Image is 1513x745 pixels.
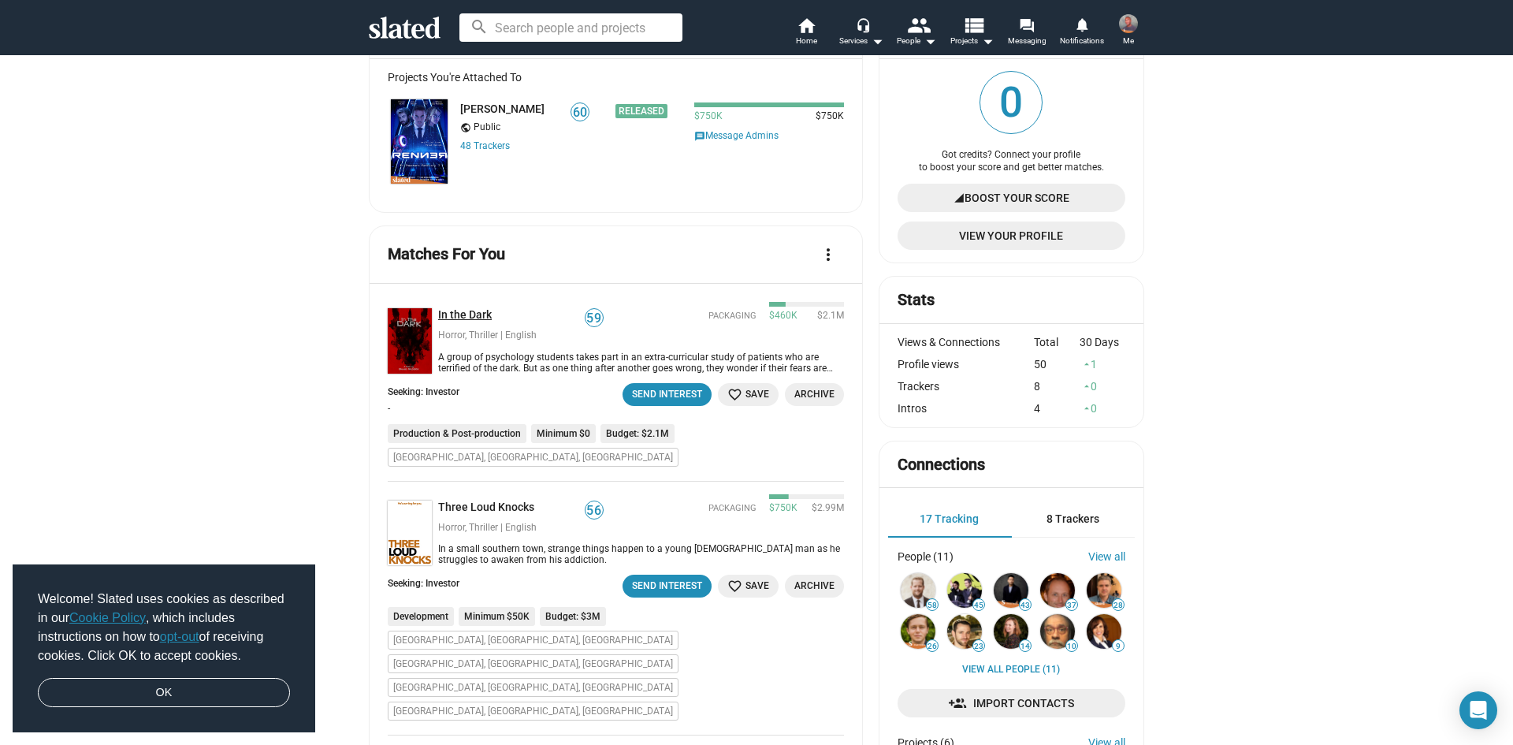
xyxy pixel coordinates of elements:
a: 48 Trackers [460,140,510,151]
a: opt-out [160,630,199,643]
li: [GEOGRAPHIC_DATA], [GEOGRAPHIC_DATA], [GEOGRAPHIC_DATA] [388,631,678,650]
span: 0 [980,72,1042,133]
button: Send Interest [623,383,712,406]
span: 9 [1113,642,1124,651]
mat-icon: people [907,13,930,36]
span: 14 [1020,642,1031,651]
img: Kelvin Reese [1119,14,1138,33]
mat-icon: notifications [1074,17,1089,32]
div: 4 [1034,402,1080,415]
img: Three Loud Knocks [388,501,432,566]
img: David Maddox [1040,573,1075,608]
mat-icon: headset_mic [856,17,870,32]
mat-icon: arrow_drop_down [978,32,997,50]
div: 0 [1080,402,1125,415]
span: Welcome! Slated uses cookies as described in our , which includes instructions on how to of recei... [38,590,290,665]
a: Three Loud Knocks [438,501,541,516]
span: Projects [950,32,994,50]
img: Robert Ogden Barnum [901,573,935,608]
button: Message Admins [694,129,779,144]
span: Messaging [1008,32,1046,50]
span: $2.99M [805,502,844,515]
span: Public [474,121,500,134]
img: Richard J. Bosner [994,573,1028,608]
mat-icon: message [694,129,705,144]
li: Budget: $2.1M [600,424,675,443]
a: Renner [388,96,451,187]
div: Open Intercom Messenger [1459,691,1497,729]
div: People (11) [898,550,954,563]
div: 30 Days [1080,336,1125,348]
button: Archive [785,575,844,598]
li: Production & Post-production [388,424,526,443]
img: Benjamin Howdeshell [947,573,982,608]
button: People [889,16,944,50]
span: 8 Trackers [1046,512,1099,525]
span: 60 [571,105,589,121]
div: A group of psychology students takes part in an extra-curricular study of patients who are terrif... [432,352,844,374]
mat-icon: arrow_drop_up [1081,359,1092,370]
a: View Your Profile [898,222,1125,250]
div: Send Interest [632,578,702,594]
a: View all [1088,550,1125,563]
button: Archive [785,383,844,406]
a: dismiss cookie message [38,678,290,708]
span: 10 [1066,642,1077,651]
div: Seeking: Investor [388,386,459,399]
a: Messaging [999,16,1054,50]
li: Budget: $3M [540,607,606,626]
span: 23 [973,642,984,651]
div: Views & Connections [898,336,1035,348]
span: Home [796,32,817,50]
span: 37 [1066,601,1077,610]
li: Minimum $0 [531,424,596,443]
a: View all People (11) [962,664,1060,676]
mat-card-title: Matches For You [388,244,505,265]
input: Search people and projects [459,13,682,42]
span: Save [727,386,769,403]
span: Archive [794,386,835,403]
button: Projects [944,16,999,50]
mat-icon: forum [1019,17,1034,32]
mat-icon: more_vert [819,245,838,264]
a: In the Dark [388,308,432,374]
mat-icon: arrow_drop_up [1081,403,1092,414]
button: Save [718,383,779,406]
span: Boost Your Score [965,184,1069,212]
mat-icon: arrow_drop_up [1081,381,1092,392]
li: [GEOGRAPHIC_DATA], [GEOGRAPHIC_DATA], [GEOGRAPHIC_DATA] [388,678,678,697]
span: $750K [694,110,723,123]
mat-card-title: Stats [898,289,935,311]
sl-message-button: Send Interest [623,575,712,598]
span: 58 [927,601,938,610]
a: Home [779,16,834,50]
div: Total [1034,336,1080,348]
div: Seeking: Investor [388,578,459,590]
mat-icon: arrow_drop_down [920,32,939,50]
span: s [505,140,510,151]
img: Trysta A. Bissett [994,614,1028,649]
a: Boost Your Score [898,184,1125,212]
mat-icon: favorite_border [727,387,742,402]
span: View Your Profile [910,222,1113,250]
span: 26 [927,642,938,651]
mat-card-title: Connections [898,454,985,475]
span: 17 Tracking [920,512,979,525]
div: Send Interest [632,386,702,403]
img: Joseph Renzetti [1040,614,1075,649]
span: Packaging [708,503,756,515]
mat-icon: arrow_drop_down [868,32,887,50]
div: - [388,402,450,415]
div: In a small southern town, strange things happen to a young black man as he struggles to awaken fr... [432,543,844,565]
span: Save [727,578,769,594]
span: Me [1123,32,1134,50]
div: Intros [898,402,1035,415]
mat-icon: home [797,16,816,35]
a: Cookie Policy [69,611,146,624]
div: Released [615,104,667,118]
mat-icon: view_list [962,13,985,36]
li: Development [388,607,454,626]
button: Services [834,16,889,50]
img: Jay Burnley [1087,573,1121,608]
